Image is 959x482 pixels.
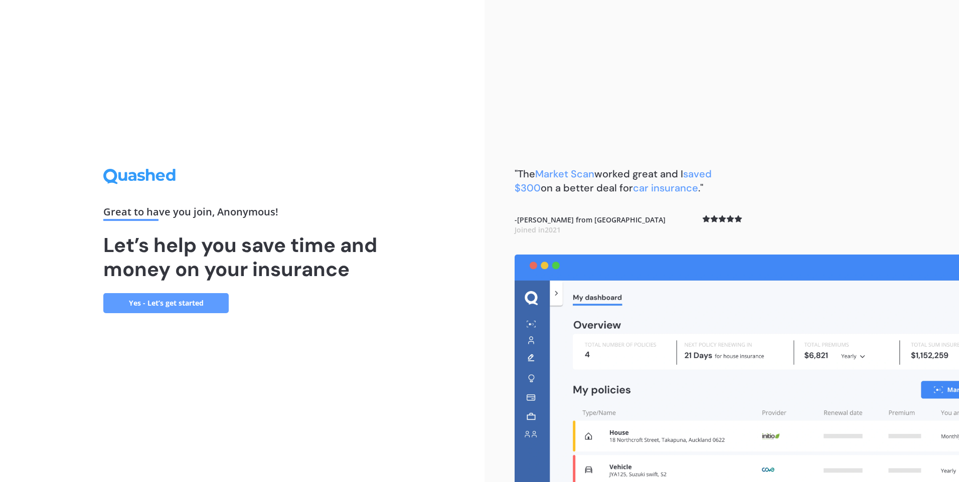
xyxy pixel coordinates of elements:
[103,233,381,281] h1: Let’s help you save time and money on your insurance
[515,167,712,194] b: "The worked great and I on a better deal for ."
[515,167,712,194] span: saved $300
[515,225,561,234] span: Joined in 2021
[633,181,698,194] span: car insurance
[535,167,594,180] span: Market Scan
[515,255,959,482] img: dashboard.webp
[103,207,381,221] div: Great to have you join , Anonymous !
[515,215,666,234] b: - [PERSON_NAME] from [GEOGRAPHIC_DATA]
[103,293,229,313] a: Yes - Let’s get started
